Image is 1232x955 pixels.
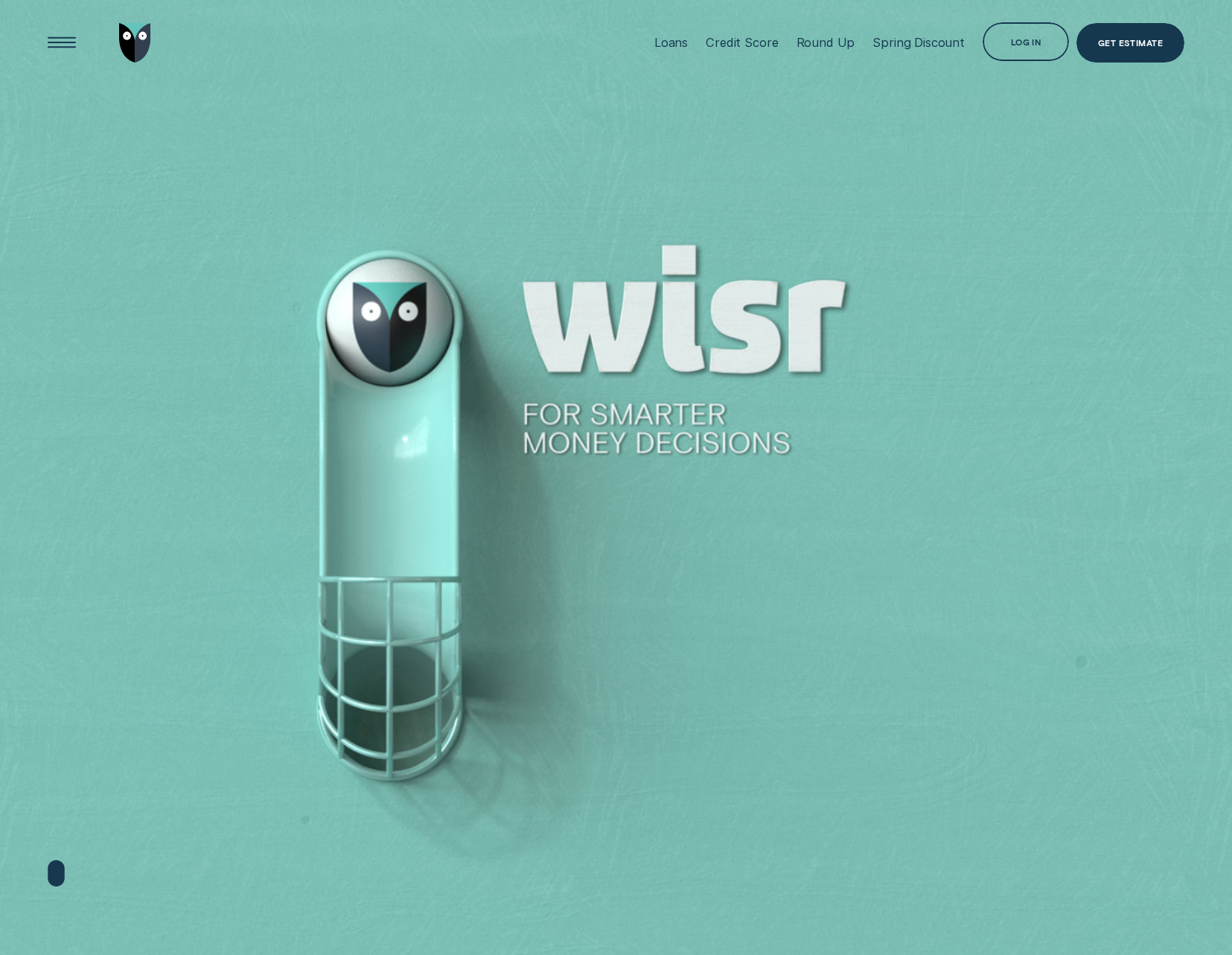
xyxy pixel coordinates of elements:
[119,23,151,62] img: Wisr
[654,35,688,50] div: Loans
[706,35,778,50] div: Credit Score
[983,22,1069,61] button: Log in
[1076,23,1185,62] a: Get Estimate
[42,23,81,62] button: Open Menu
[797,35,855,50] div: Round Up
[872,35,965,50] div: Spring Discount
